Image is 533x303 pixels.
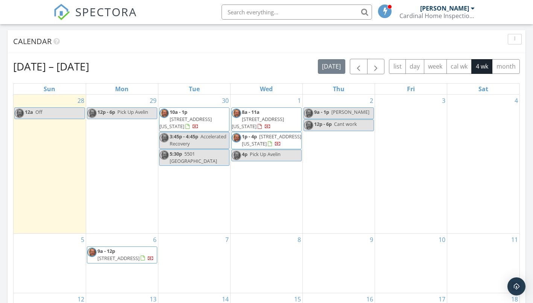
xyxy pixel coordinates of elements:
span: 10a - 1p [170,109,187,115]
span: 9a - 1p [314,109,329,115]
a: 9a - 12p [STREET_ADDRESS] [97,248,154,262]
img: 20200513_111306.jpg [15,109,24,118]
a: Tuesday [187,84,201,94]
span: [STREET_ADDRESS][US_STATE] [232,116,284,130]
img: 20200513_111306.jpg [304,109,313,118]
a: Go to September 29, 2025 [148,95,158,107]
img: 20200513_111306.jpg [232,109,241,118]
a: Monday [114,84,130,94]
td: Go to October 1, 2025 [230,95,302,233]
a: 8a - 11a [STREET_ADDRESS][US_STATE] [232,109,284,130]
a: Go to October 7, 2025 [224,234,230,246]
a: Go to October 6, 2025 [152,234,158,246]
a: Go to October 11, 2025 [510,234,519,246]
span: 12p - 6p [97,109,115,115]
a: 10a - 1p [STREET_ADDRESS][US_STATE] [159,107,229,132]
span: [STREET_ADDRESS][US_STATE] [159,116,212,130]
span: Cant work [334,121,357,127]
span: Pick Up Avelin [117,109,148,115]
button: 4 wk [471,59,492,74]
img: 20200513_111306.jpg [87,248,97,257]
button: list [389,59,406,74]
span: SPECTORA [75,4,137,20]
td: Go to October 8, 2025 [230,233,302,293]
a: Go to October 3, 2025 [440,95,447,107]
span: Pick Up Avelin [250,151,281,158]
a: Go to October 5, 2025 [79,234,86,246]
td: Go to October 6, 2025 [86,233,158,293]
img: 20200513_111306.jpg [159,133,169,142]
a: Go to October 1, 2025 [296,95,302,107]
div: Cardinal Home Inspections, LLC [399,12,475,20]
button: month [492,59,520,74]
span: 5501 [GEOGRAPHIC_DATA] [170,150,217,164]
img: 20200513_111306.jpg [159,109,169,118]
td: Go to October 5, 2025 [14,233,86,293]
img: 20200513_111306.jpg [232,151,241,160]
a: Sunday [42,84,57,94]
a: Wednesday [258,84,274,94]
span: [STREET_ADDRESS] [97,255,140,262]
button: day [405,59,424,74]
a: 8a - 11a [STREET_ADDRESS][US_STATE] [231,107,302,132]
td: Go to September 28, 2025 [14,95,86,233]
a: SPECTORA [53,10,137,26]
div: Open Intercom Messenger [507,277,525,295]
img: 20200513_111306.jpg [87,109,97,118]
span: [STREET_ADDRESS][US_STATE] [242,133,301,147]
td: Go to October 7, 2025 [158,233,230,293]
img: 20200513_111306.jpg [159,150,169,160]
a: Go to October 10, 2025 [437,234,447,246]
span: Accelerated Recovery [170,133,226,147]
a: 10a - 1p [STREET_ADDRESS][US_STATE] [159,109,212,130]
a: Go to October 2, 2025 [368,95,375,107]
input: Search everything... [222,5,372,20]
a: Go to October 4, 2025 [513,95,519,107]
button: cal wk [446,59,472,74]
span: 12a [25,109,33,115]
button: [DATE] [318,59,345,74]
button: week [424,59,447,74]
a: Friday [405,84,416,94]
div: [PERSON_NAME] [420,5,469,12]
td: Go to October 2, 2025 [303,95,375,233]
td: Go to October 11, 2025 [447,233,519,293]
span: 3:45p - 4:45p [170,133,198,140]
td: Go to October 10, 2025 [375,233,447,293]
span: 1p - 4p [242,133,257,140]
a: 1p - 4p [STREET_ADDRESS][US_STATE] [242,133,301,147]
span: 9a - 12p [97,248,115,254]
td: Go to October 9, 2025 [303,233,375,293]
a: Go to October 8, 2025 [296,234,302,246]
a: Go to October 9, 2025 [368,234,375,246]
a: 9a - 12p [STREET_ADDRESS] [87,246,157,263]
a: Saturday [477,84,490,94]
h2: [DATE] – [DATE] [13,59,89,74]
td: Go to September 30, 2025 [158,95,230,233]
button: Previous [350,59,367,74]
button: Next [367,59,385,74]
a: Go to September 28, 2025 [76,95,86,107]
a: 1p - 4p [STREET_ADDRESS][US_STATE] [231,132,302,149]
span: Calendar [13,36,52,46]
img: The Best Home Inspection Software - Spectora [53,4,70,20]
span: Off [35,109,43,115]
img: 20200513_111306.jpg [304,121,313,130]
a: Thursday [331,84,346,94]
span: 8a - 11a [242,109,260,115]
td: Go to September 29, 2025 [86,95,158,233]
a: Go to September 30, 2025 [220,95,230,107]
span: 5:30p [170,150,182,157]
td: Go to October 3, 2025 [375,95,447,233]
img: 20200513_111306.jpg [232,133,241,142]
td: Go to October 4, 2025 [447,95,519,233]
span: 4p [242,151,248,158]
span: 12p - 6p [314,121,332,127]
span: [PERSON_NAME] [331,109,369,115]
